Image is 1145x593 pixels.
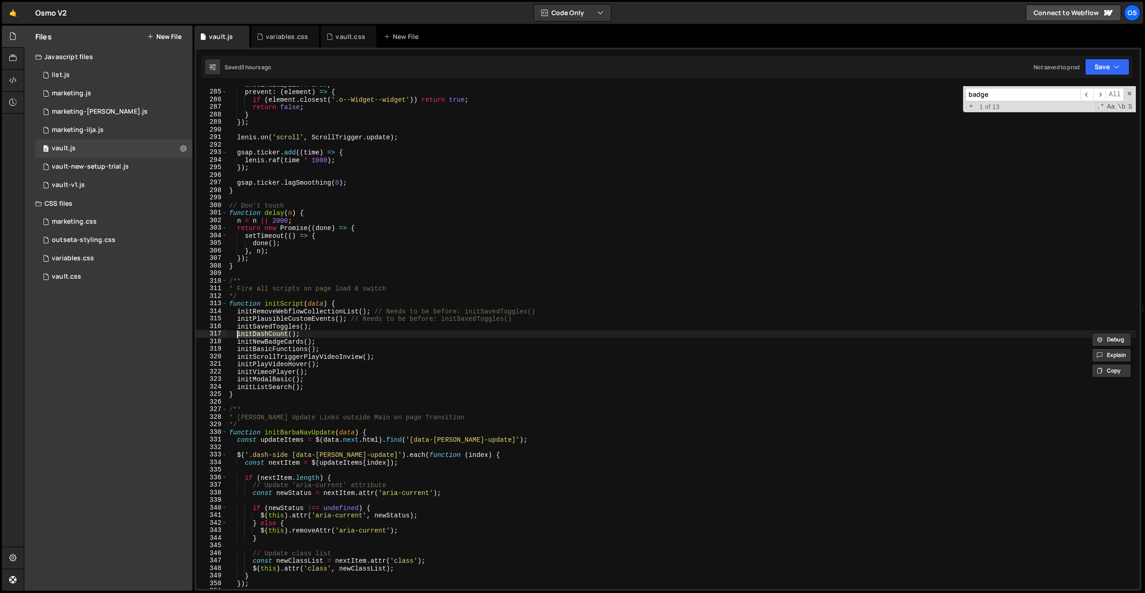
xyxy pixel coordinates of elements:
div: 350 [196,580,227,588]
span: CaseSensitive Search [1106,102,1116,111]
div: 308 [196,262,227,270]
div: 316 [196,323,227,330]
div: 301 [196,209,227,217]
span: 0 [43,146,49,153]
div: outseta-styling.css [52,236,116,244]
div: 328 [196,413,227,421]
span: 1 of 13 [976,103,1003,111]
div: vault.css [52,273,81,281]
div: 16596/45152.js [35,158,193,176]
div: 337 [196,481,227,489]
div: 309 [196,269,227,277]
div: 307 [196,254,227,262]
div: marketing.js [52,89,91,98]
div: Not saved to prod [1034,63,1079,71]
div: 16596/45446.css [35,213,193,231]
div: 286 [196,96,227,104]
div: 349 [196,572,227,580]
div: 16596/45153.css [35,268,193,286]
div: CSS files [24,194,193,213]
div: 291 [196,133,227,141]
div: 348 [196,565,227,572]
div: Saved [225,63,271,71]
div: 3 hours ago [241,63,271,71]
button: New File [147,33,182,40]
span: ​ [1093,88,1106,101]
div: 289 [196,118,227,126]
div: 318 [196,338,227,346]
div: 296 [196,171,227,179]
div: vault.js [209,32,233,41]
div: 16596/45151.js [35,66,193,84]
div: marketing-[PERSON_NAME].js [52,108,148,116]
div: 303 [196,224,227,232]
div: 313 [196,300,227,307]
div: 16596/45154.css [35,249,193,268]
div: New File [384,32,422,41]
div: 333 [196,451,227,459]
div: 323 [196,375,227,383]
div: 341 [196,511,227,519]
div: 334 [196,459,227,467]
div: vault.js [52,144,76,153]
div: 293 [196,148,227,156]
div: 310 [196,277,227,285]
span: Alt-Enter [1106,88,1124,101]
div: 285 [196,88,227,96]
div: 343 [196,527,227,534]
div: 321 [196,360,227,368]
span: Search In Selection [1127,102,1133,111]
div: list.js [52,71,70,79]
div: 342 [196,519,227,527]
div: 345 [196,542,227,549]
div: 16596/45133.js [35,139,193,158]
div: 319 [196,345,227,353]
div: 299 [196,194,227,202]
div: vault-v1.js [52,181,85,189]
a: Connect to Webflow [1026,5,1121,21]
div: 294 [196,156,227,164]
div: variables.css [52,254,94,263]
div: 338 [196,489,227,497]
div: 331 [196,436,227,444]
div: 304 [196,232,227,240]
div: 312 [196,292,227,300]
div: 287 [196,103,227,111]
div: 314 [196,307,227,315]
h2: Files [35,32,52,42]
div: vault-new-setup-trial.js [52,163,129,171]
div: variables.css [266,32,308,41]
div: 336 [196,474,227,482]
div: 346 [196,549,227,557]
div: 326 [196,398,227,406]
div: 290 [196,126,227,134]
div: Osmo V2 [35,7,67,18]
div: 320 [196,353,227,361]
div: 332 [196,444,227,451]
a: 🤙 [2,2,24,24]
div: 324 [196,383,227,391]
div: 347 [196,557,227,565]
span: Whole Word Search [1117,102,1126,111]
div: 315 [196,315,227,323]
div: 297 [196,179,227,187]
div: 325 [196,390,227,398]
div: 311 [196,285,227,292]
div: 335 [196,466,227,474]
div: 344 [196,534,227,542]
div: 317 [196,330,227,338]
span: ​ [1080,88,1093,101]
div: marketing-ilja.js [52,126,104,134]
a: Os [1124,5,1140,21]
div: 298 [196,187,227,194]
div: 295 [196,164,227,171]
div: 306 [196,247,227,255]
div: 340 [196,504,227,512]
button: Debug [1092,333,1131,346]
button: Code Only [534,5,611,21]
div: 16596/45423.js [35,121,193,139]
span: Toggle Replace mode [966,102,976,111]
div: 329 [196,421,227,428]
div: 339 [196,496,227,504]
